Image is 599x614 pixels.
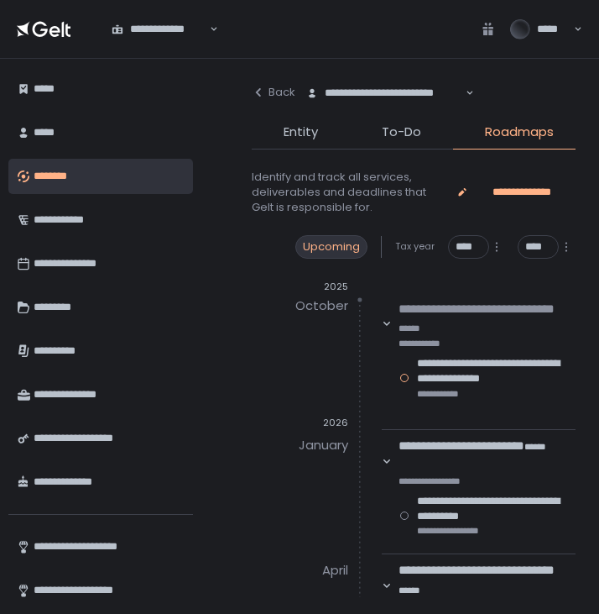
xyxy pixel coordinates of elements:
span: To-Do [382,123,421,142]
span: Entity [284,123,318,142]
div: Identify and track all services, deliverables and deadlines that Gelt is responsible for. [252,170,443,215]
span: Tax year [395,240,435,253]
div: Search for option [295,76,474,111]
div: October [295,293,348,320]
div: 2025 [252,281,348,293]
input: Search for option [207,21,208,38]
span: Roadmaps [485,123,554,142]
div: Back [252,85,295,100]
div: Upcoming [295,235,367,259]
div: April [322,557,348,584]
input: Search for option [463,85,464,102]
div: January [299,433,348,459]
div: 2026 [252,417,348,429]
button: Back [252,76,295,109]
div: Search for option [101,12,218,47]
